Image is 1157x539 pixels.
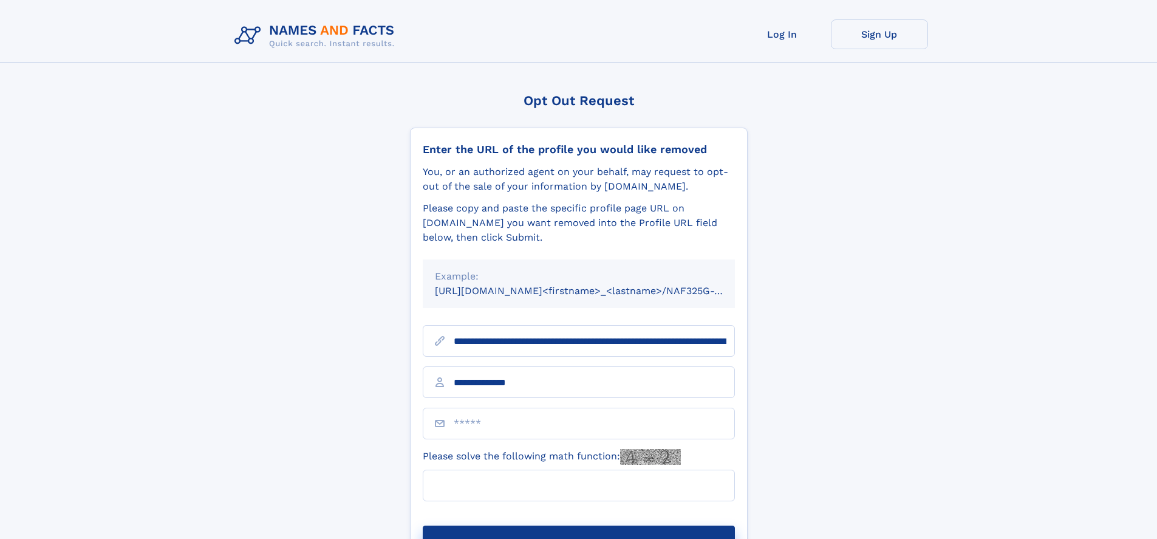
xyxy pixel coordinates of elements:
div: Please copy and paste the specific profile page URL on [DOMAIN_NAME] you want removed into the Pr... [423,201,735,245]
div: Opt Out Request [410,93,748,108]
small: [URL][DOMAIN_NAME]<firstname>_<lastname>/NAF325G-xxxxxxxx [435,285,758,297]
div: Enter the URL of the profile you would like removed [423,143,735,156]
div: You, or an authorized agent on your behalf, may request to opt-out of the sale of your informatio... [423,165,735,194]
label: Please solve the following math function: [423,449,681,465]
a: Sign Up [831,19,928,49]
a: Log In [734,19,831,49]
div: Example: [435,269,723,284]
img: Logo Names and Facts [230,19,404,52]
